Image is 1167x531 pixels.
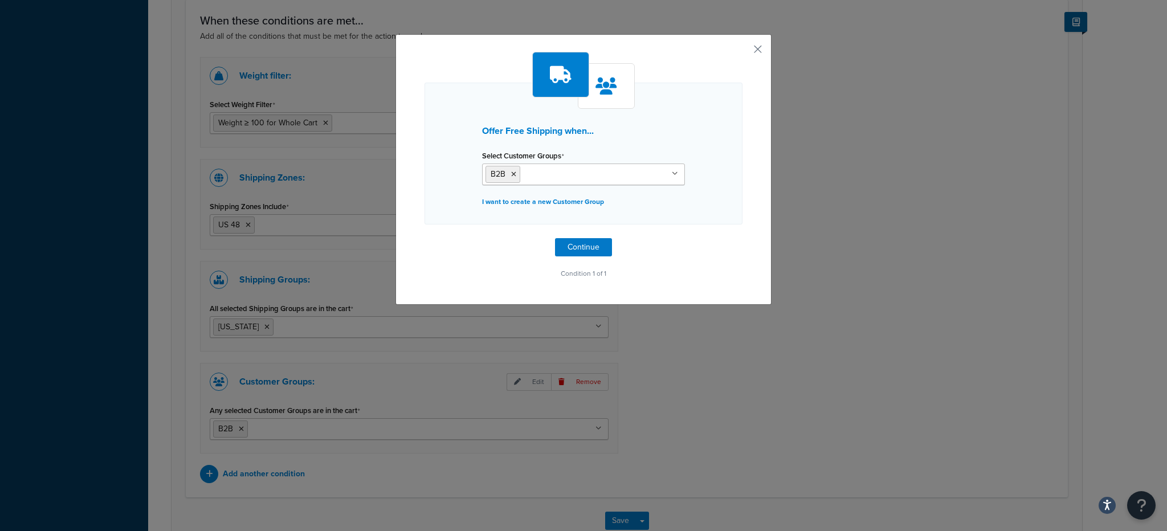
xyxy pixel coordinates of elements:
button: Continue [555,238,612,256]
h3: Offer Free Shipping when... [482,126,685,136]
label: Select Customer Groups [482,152,564,161]
p: I want to create a new Customer Group [482,194,685,210]
p: Condition 1 of 1 [425,265,742,281]
span: B2B [491,168,505,180]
